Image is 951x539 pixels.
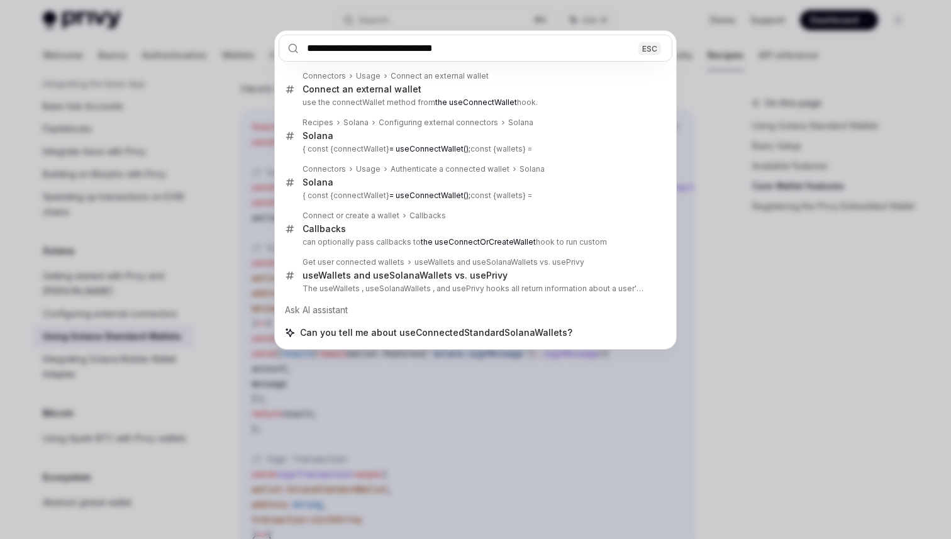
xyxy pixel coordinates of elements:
div: Configuring external connectors [379,118,498,128]
div: Authenticate a connected wallet [391,164,509,174]
div: Callbacks [303,223,346,235]
div: Usage [356,164,381,174]
p: use the connectWallet method from hook. [303,97,646,108]
div: Recipes [303,118,333,128]
div: useWallets and useSolanaWallets vs. usePrivy [414,257,584,267]
p: { const {connectWallet} const {wallets} = [303,144,646,154]
div: Solana [303,177,333,188]
div: Connectors [303,71,346,81]
p: { const {connectWallet} const {wallets} = [303,191,646,201]
b: = useConnectWallet(); [389,191,470,200]
p: can optionally pass callbacks to hook to run custom [303,237,646,247]
div: Usage [356,71,381,81]
div: Ask AI assistant [279,299,672,321]
div: ESC [638,42,661,55]
div: Connect an external wallet [391,71,489,81]
p: The useWallets , useSolanaWallets , and usePrivy hooks all return information about a user's wallets [303,284,646,294]
div: Connect an external wallet [303,84,421,95]
div: Solana [508,118,533,128]
b: the useConnectOrCreateWallet [421,237,536,247]
div: useWallets and useSolanaWallets vs. usePrivy [303,270,508,281]
div: Solana [520,164,545,174]
div: Callbacks [409,211,446,221]
div: Get user connected wallets [303,257,404,267]
div: Solana [343,118,369,128]
b: the useConnectWallet [435,97,517,107]
b: = useConnectWallet(); [389,144,470,153]
div: Solana [303,130,333,142]
div: Connectors [303,164,346,174]
div: Connect or create a wallet [303,211,399,221]
span: Can you tell me about useConnectedStandardSolanaWallets? [300,326,572,339]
